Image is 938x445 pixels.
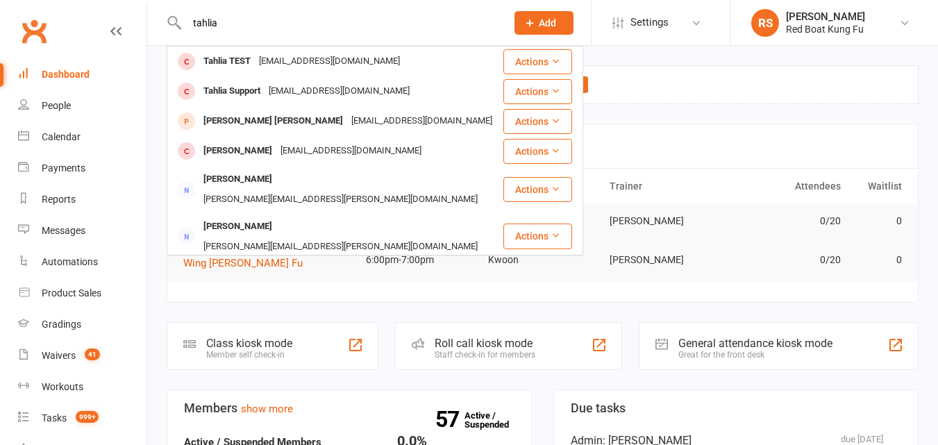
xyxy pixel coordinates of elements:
[726,205,848,237] td: 0/20
[539,17,556,28] span: Add
[751,9,779,37] div: RS
[482,244,604,276] td: Kwoon
[199,51,255,72] div: Tahlia TEST
[678,350,832,360] div: Great for the front desk
[255,51,404,72] div: [EMAIL_ADDRESS][DOMAIN_NAME]
[571,401,902,415] h3: Due tasks
[514,11,573,35] button: Add
[18,278,146,309] a: Product Sales
[42,412,67,423] div: Tasks
[503,79,572,104] button: Actions
[42,100,71,111] div: People
[435,350,535,360] div: Staff check-in for members
[42,381,83,392] div: Workouts
[503,49,572,74] button: Actions
[42,225,85,236] div: Messages
[347,111,496,131] div: [EMAIL_ADDRESS][DOMAIN_NAME]
[183,255,312,271] button: Wing [PERSON_NAME] Fu
[42,194,76,205] div: Reports
[199,237,482,257] div: [PERSON_NAME][EMAIL_ADDRESS][PERSON_NAME][DOMAIN_NAME]
[18,184,146,215] a: Reports
[42,69,90,80] div: Dashboard
[726,169,848,204] th: Attendees
[206,350,292,360] div: Member self check-in
[42,131,81,142] div: Calendar
[18,371,146,403] a: Workouts
[360,244,482,276] td: 6:00pm-7:00pm
[630,7,669,38] span: Settings
[276,141,426,161] div: [EMAIL_ADDRESS][DOMAIN_NAME]
[847,244,908,276] td: 0
[726,244,848,276] td: 0/20
[199,111,347,131] div: [PERSON_NAME] [PERSON_NAME]
[503,139,572,164] button: Actions
[183,13,496,33] input: Search...
[76,411,99,423] span: 999+
[85,349,100,360] span: 41
[42,350,76,361] div: Waivers
[18,403,146,434] a: Tasks 999+
[435,337,535,350] div: Roll call kiosk mode
[603,205,726,237] td: [PERSON_NAME]
[18,121,146,153] a: Calendar
[786,23,865,35] div: Red Boat Kung Fu
[603,169,726,204] th: Trainer
[265,81,414,101] div: [EMAIL_ADDRESS][DOMAIN_NAME]
[847,169,908,204] th: Waitlist
[184,401,515,415] h3: Members
[18,340,146,371] a: Waivers 41
[435,409,464,430] strong: 57
[42,162,85,174] div: Payments
[464,401,526,439] a: 57Active / Suspended
[786,10,865,23] div: [PERSON_NAME]
[678,337,832,350] div: General attendance kiosk mode
[503,109,572,134] button: Actions
[18,215,146,246] a: Messages
[206,337,292,350] div: Class kiosk mode
[42,256,98,267] div: Automations
[503,224,572,249] button: Actions
[199,141,276,161] div: [PERSON_NAME]
[503,177,572,202] button: Actions
[199,169,276,190] div: [PERSON_NAME]
[42,287,101,299] div: Product Sales
[199,190,482,210] div: [PERSON_NAME][EMAIL_ADDRESS][PERSON_NAME][DOMAIN_NAME]
[847,205,908,237] td: 0
[199,217,276,237] div: [PERSON_NAME]
[18,153,146,184] a: Payments
[18,90,146,121] a: People
[42,319,81,330] div: Gradings
[17,14,51,49] a: Clubworx
[241,403,293,415] a: show more
[18,309,146,340] a: Gradings
[18,59,146,90] a: Dashboard
[603,244,726,276] td: [PERSON_NAME]
[183,257,303,269] span: Wing [PERSON_NAME] Fu
[18,246,146,278] a: Automations
[199,81,265,101] div: Tahlia Support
